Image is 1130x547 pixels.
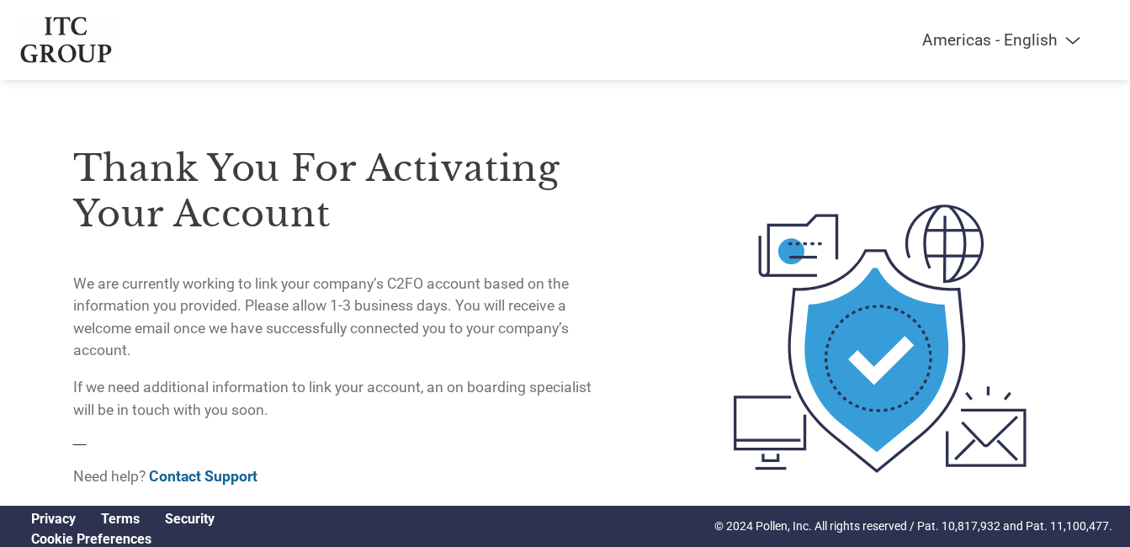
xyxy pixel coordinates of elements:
[149,468,257,485] a: Contact Support
[19,17,114,63] img: ITC Group
[73,273,605,362] p: We are currently working to link your company’s C2FO account based on the information you provide...
[73,376,605,421] p: If we need additional information to link your account, an on boarding specialist will be in touc...
[19,531,227,547] div: Open Cookie Preferences Modal
[73,146,605,236] h3: Thank you for activating your account
[73,109,605,502] div: —
[31,531,151,547] a: Cookie Preferences, opens a dedicated popup modal window
[101,511,140,527] a: Terms
[31,511,76,527] a: Privacy
[73,465,605,487] p: Need help?
[165,511,215,527] a: Security
[714,518,1112,535] p: © 2024 Pollen, Inc. All rights reserved / Pat. 10,817,932 and Pat. 11,100,477.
